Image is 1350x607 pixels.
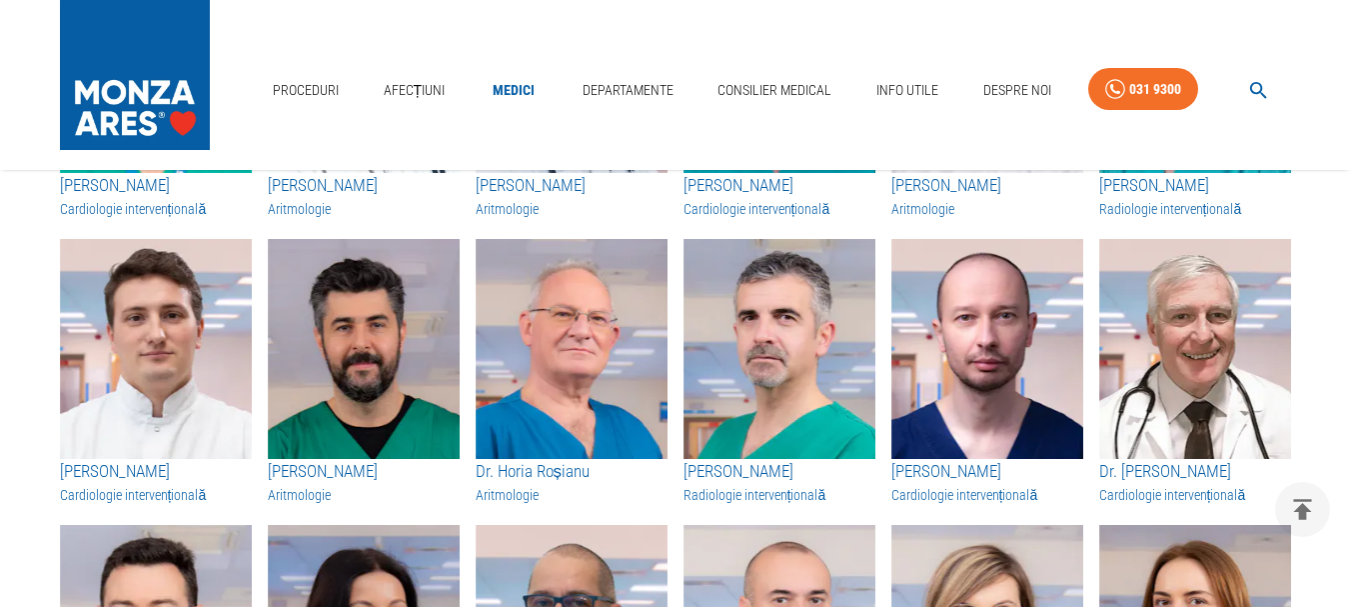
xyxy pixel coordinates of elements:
[1099,459,1291,485] h3: Dr. [PERSON_NAME]
[268,173,460,199] h3: [PERSON_NAME]
[891,173,1083,219] a: [PERSON_NAME]Aritmologie
[683,199,875,219] h3: Cardiologie intervențională
[60,459,252,505] a: [PERSON_NAME]Cardiologie intervențională
[482,70,546,111] a: Medici
[476,173,668,199] h3: [PERSON_NAME]
[60,485,252,505] h3: Cardiologie intervențională
[1099,239,1291,459] img: Dr. Alexandru Hagău
[476,485,668,505] h3: Aritmologie
[891,239,1083,459] img: Dr. Horia Iuga
[268,199,460,219] h3: Aritmologie
[1099,485,1291,505] h3: Cardiologie intervențională
[683,173,875,219] a: [PERSON_NAME]Cardiologie intervențională
[476,239,668,459] img: Dr. Horia Roșianu
[1099,459,1291,505] a: Dr. [PERSON_NAME]Cardiologie intervențională
[709,70,839,111] a: Consilier Medical
[891,173,1083,199] h3: [PERSON_NAME]
[268,485,460,505] h3: Aritmologie
[1099,173,1291,219] a: [PERSON_NAME]Radiologie intervențională
[476,459,668,485] h3: Dr. Horia Roșianu
[683,459,875,485] h3: [PERSON_NAME]
[376,70,454,111] a: Afecțiuni
[268,459,460,505] a: [PERSON_NAME]Aritmologie
[268,459,460,485] h3: [PERSON_NAME]
[683,239,875,459] img: Dr. Adrian Pavel
[1099,173,1291,199] h3: [PERSON_NAME]
[268,239,460,459] img: Dr. Mihai Puiu
[683,459,875,505] a: [PERSON_NAME]Radiologie intervențională
[891,459,1083,505] a: [PERSON_NAME]Cardiologie intervențională
[975,70,1059,111] a: Despre Noi
[476,459,668,505] a: Dr. Horia RoșianuAritmologie
[891,485,1083,505] h3: Cardiologie intervențională
[891,459,1083,485] h3: [PERSON_NAME]
[60,199,252,219] h3: Cardiologie intervențională
[60,459,252,485] h3: [PERSON_NAME]
[683,485,875,505] h3: Radiologie intervențională
[60,239,252,459] img: Dr. Mihai Cocoi
[868,70,946,111] a: Info Utile
[1099,199,1291,219] h3: Radiologie intervențională
[683,173,875,199] h3: [PERSON_NAME]
[1129,77,1181,102] div: 031 9300
[1088,68,1198,111] a: 031 9300
[1275,482,1330,537] button: delete
[265,70,347,111] a: Proceduri
[60,173,252,219] a: [PERSON_NAME]Cardiologie intervențională
[60,173,252,199] h3: [PERSON_NAME]
[476,199,668,219] h3: Aritmologie
[476,173,668,219] a: [PERSON_NAME]Aritmologie
[268,173,460,219] a: [PERSON_NAME]Aritmologie
[575,70,681,111] a: Departamente
[891,199,1083,219] h3: Aritmologie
